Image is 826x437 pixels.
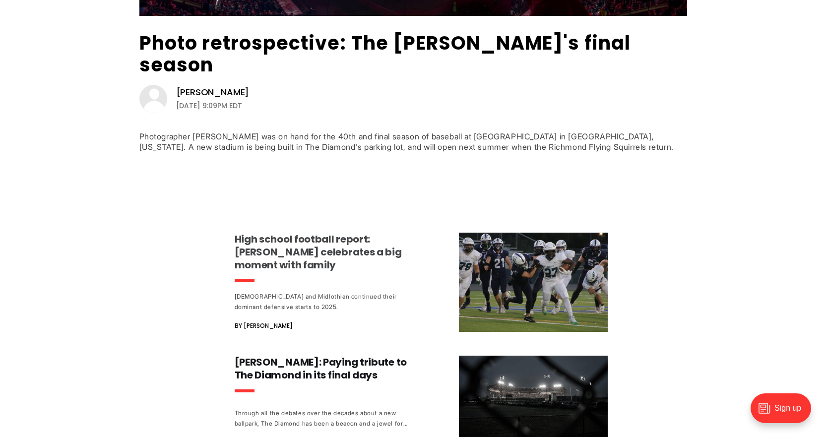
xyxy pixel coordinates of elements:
[459,233,608,332] img: High school football report: Atlee's Dewey celebrates a big moment with family
[235,233,608,332] a: High school football report: [PERSON_NAME] celebrates a big moment with family [DEMOGRAPHIC_DATA]...
[176,86,250,98] a: [PERSON_NAME]
[235,233,419,271] h3: High school football report: [PERSON_NAME] celebrates a big moment with family
[235,356,419,381] h3: [PERSON_NAME]: Paying tribute to The Diamond in its final days
[235,408,419,429] div: Through all the debates over the decades about a new ballpark, The Diamond has been a beacon and ...
[139,30,631,78] a: Photo retrospective: The [PERSON_NAME]'s final season
[235,291,419,312] div: [DEMOGRAPHIC_DATA] and Midlothian continued their dominant defensive starts to 2025.
[742,388,826,437] iframe: portal-trigger
[139,131,687,152] div: Photographer [PERSON_NAME] was on hand for the 40th and final season of baseball at [GEOGRAPHIC_D...
[176,100,242,112] time: [DATE] 9:09PM EDT
[235,320,293,332] span: By [PERSON_NAME]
